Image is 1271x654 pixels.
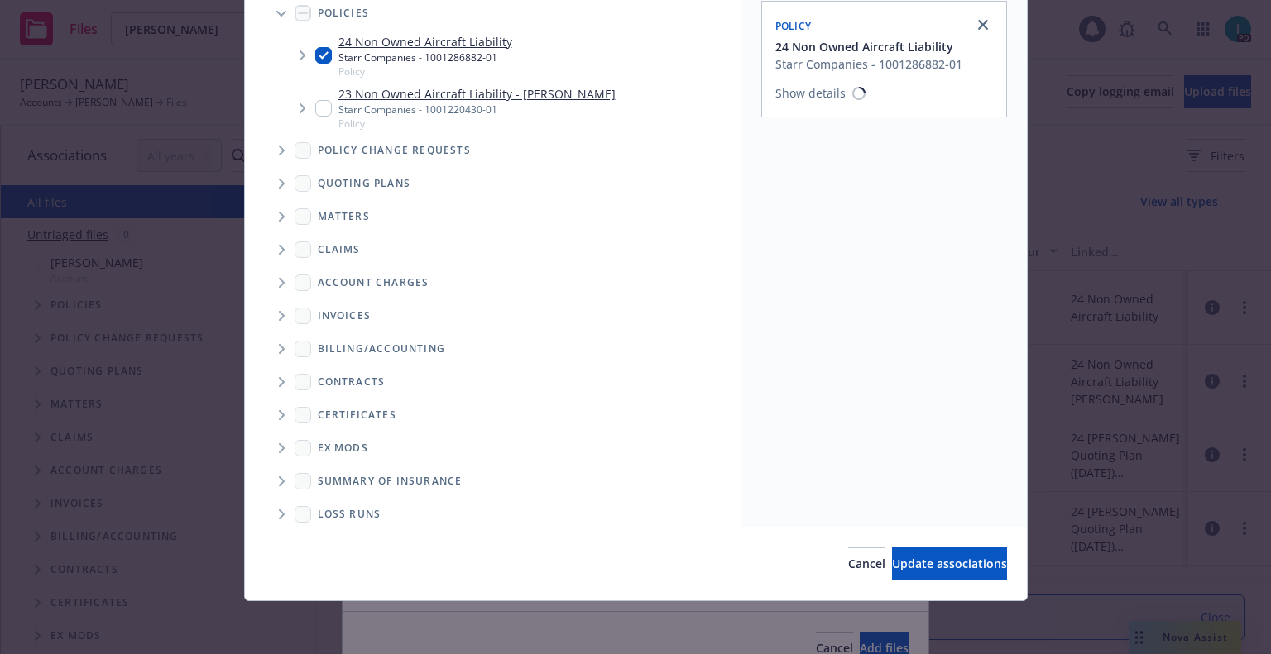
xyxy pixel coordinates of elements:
[318,8,370,18] span: Policies
[848,547,885,580] button: Cancel
[245,332,741,564] div: Folder Tree Example
[318,344,446,354] span: Billing/Accounting
[318,212,370,222] span: Matters
[338,64,512,79] span: Policy
[318,311,372,321] span: Invoices
[848,556,885,571] span: Cancel
[775,38,962,55] button: 24 Non Owned Aircraft Liability
[973,15,993,35] a: close
[318,278,429,288] span: Account charges
[338,50,512,64] div: Starr Companies - 1001286882-01
[338,33,512,50] a: 24 Non Owned Aircraft Liability
[318,377,386,387] span: Contracts
[775,55,962,73] div: Starr Companies - 1001286882-01
[775,38,953,55] span: 24 Non Owned Aircraft Liability
[892,556,1007,571] span: Update associations
[318,443,368,453] span: Ex Mods
[318,476,463,486] span: Summary of insurance
[892,547,1007,580] button: Update associations
[318,245,361,255] span: Claims
[318,509,381,519] span: Loss Runs
[318,410,396,420] span: Certificates
[775,19,812,33] span: Policy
